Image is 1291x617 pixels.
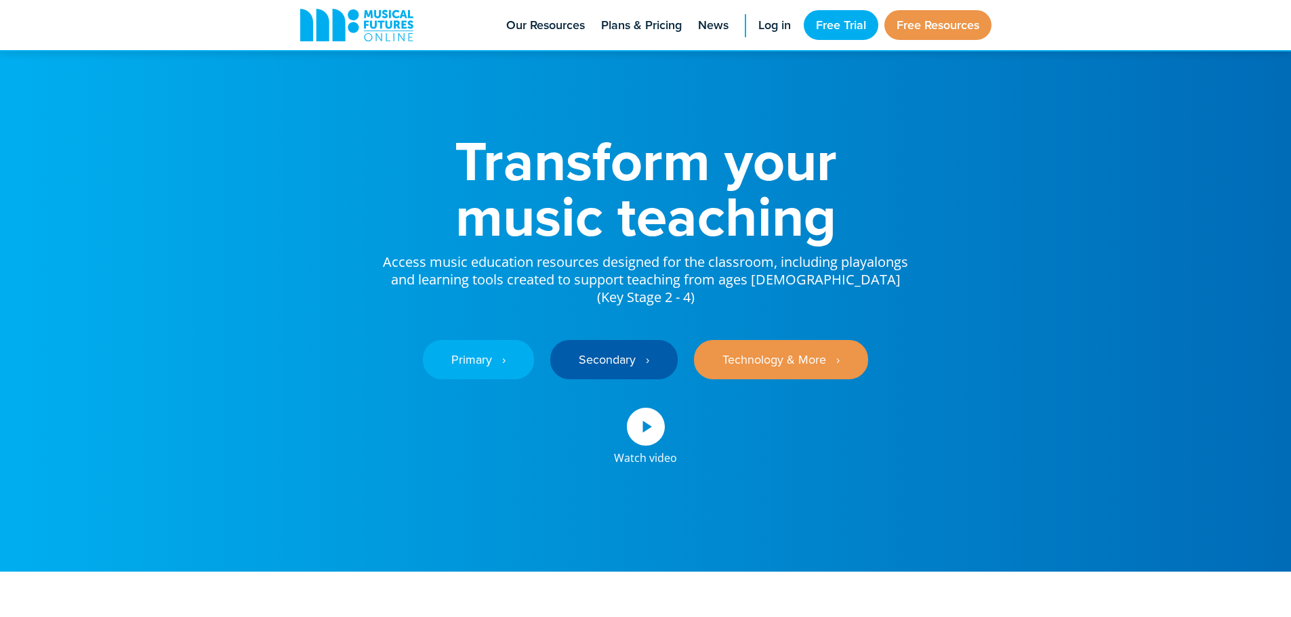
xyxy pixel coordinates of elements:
[601,16,682,35] span: Plans & Pricing
[382,133,910,244] h1: Transform your music teaching
[698,16,729,35] span: News
[423,340,534,379] a: Primary ‎‏‏‎ ‎ ›
[758,16,791,35] span: Log in
[614,446,677,463] div: Watch video
[550,340,678,379] a: Secondary ‎‏‏‎ ‎ ›
[804,10,878,40] a: Free Trial
[694,340,868,379] a: Technology & More ‎‏‏‎ ‎ ›
[884,10,991,40] a: Free Resources
[382,244,910,306] p: Access music education resources designed for the classroom, including playalongs and learning to...
[506,16,585,35] span: Our Resources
